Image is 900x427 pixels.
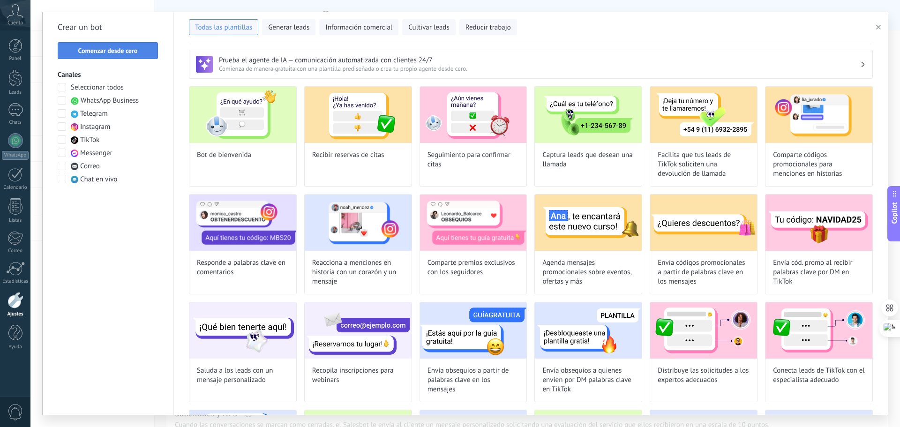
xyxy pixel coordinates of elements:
img: Reacciona a menciones en historia con un corazón y un mensaje [305,195,412,251]
img: Captura leads que desean una llamada [535,87,642,143]
span: Messenger [80,149,112,158]
div: Leads [2,90,29,96]
img: Envía obsequios a quienes envíen por DM palabras clave en TikTok [535,302,642,359]
img: Responde a palabras clave en comentarios [189,195,296,251]
button: Generar leads [262,19,315,35]
span: TikTok [80,135,99,145]
span: Distribuye las solicitudes a los expertos adecuados [658,366,750,385]
span: Facilita que tus leads de TikTok soliciten una devolución de llamada [658,150,750,179]
span: Copilot [890,202,899,224]
div: Ajustes [2,311,29,317]
div: WhatsApp [2,151,29,160]
span: Comparte premios exclusivos con los seguidores [427,258,519,277]
span: Cultivar leads [408,23,449,32]
button: Comenzar desde cero [58,42,158,59]
img: Bot de bienvenida [189,87,296,143]
span: Reducir trabajo [465,23,511,32]
button: Cultivar leads [402,19,455,35]
img: Comparte códigos promocionales para menciones en historias [765,87,872,143]
button: Todas las plantillas [189,19,258,35]
span: Cuenta [7,20,23,26]
span: Seguimiento para confirmar citas [427,150,519,169]
img: Recibir reservas de citas [305,87,412,143]
span: Información comercial [325,23,392,32]
button: Reducir trabajo [459,19,517,35]
span: Comienza de manera gratuita con una plantilla prediseñada o crea tu propio agente desde cero. [219,65,860,73]
div: Ayuda [2,344,29,350]
span: Responde a palabras clave en comentarios [197,258,289,277]
span: Comparte códigos promocionales para menciones en historias [773,150,865,179]
span: Agenda mensajes promocionales sobre eventos, ofertas y más [542,258,634,286]
span: Bot de bienvenida [197,150,251,160]
h3: Prueba el agente de IA — comunicación automatizada con clientes 24/7 [219,56,860,65]
img: Seguimiento para confirmar citas [420,87,527,143]
span: Correo [80,162,100,171]
img: Facilita que tus leads de TikTok soliciten una devolución de llamada [650,87,757,143]
img: Saluda a los leads con un mensaje personalizado [189,302,296,359]
img: Distribuye las solicitudes a los expertos adecuados [650,302,757,359]
span: Captura leads que desean una llamada [542,150,634,169]
span: Envía códigos promocionales a partir de palabras clave en los mensajes [658,258,750,286]
span: WhatsApp Business [81,96,139,105]
h2: Crear un bot [58,20,158,35]
span: Todas las plantillas [195,23,252,32]
div: Calendario [2,185,29,191]
img: Envía códigos promocionales a partir de palabras clave en los mensajes [650,195,757,251]
span: Saluda a los leads con un mensaje personalizado [197,366,289,385]
span: Chat en vivo [80,175,117,184]
span: Recibir reservas de citas [312,150,384,160]
img: Agenda mensajes promocionales sobre eventos, ofertas y más [535,195,642,251]
span: Instagram [80,122,110,132]
img: Envía cód. promo al recibir palabras clave por DM en TikTok [765,195,872,251]
span: Telegram [80,109,108,119]
div: Estadísticas [2,278,29,285]
span: Recopila inscripciones para webinars [312,366,404,385]
img: Comparte premios exclusivos con los seguidores [420,195,527,251]
div: Panel [2,56,29,62]
span: Generar leads [268,23,309,32]
span: Conecta leads de TikTok con el especialista adecuado [773,366,865,385]
div: Chats [2,120,29,126]
div: Correo [2,248,29,254]
button: Información comercial [319,19,398,35]
span: Seleccionar todos [71,83,124,92]
h3: Canales [58,70,158,79]
span: Reacciona a menciones en historia con un corazón y un mensaje [312,258,404,286]
img: Envía obsequios a partir de palabras clave en los mensajes [420,302,527,359]
span: Envía obsequios a quienes envíen por DM palabras clave en TikTok [542,366,634,394]
div: Listas [2,217,29,224]
img: Conecta leads de TikTok con el especialista adecuado [765,302,872,359]
span: Envía obsequios a partir de palabras clave en los mensajes [427,366,519,394]
span: Comenzar desde cero [78,47,138,54]
img: Recopila inscripciones para webinars [305,302,412,359]
span: Envía cód. promo al recibir palabras clave por DM en TikTok [773,258,865,286]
